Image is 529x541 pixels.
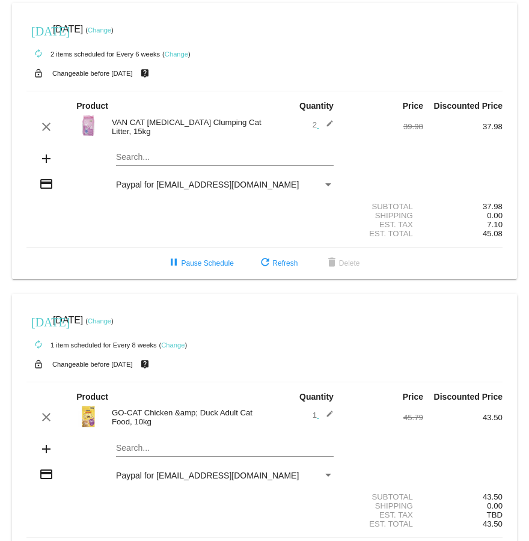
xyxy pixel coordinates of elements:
[325,256,339,270] mat-icon: delete
[116,180,334,189] mat-select: Payment Method
[487,220,503,229] span: 7.10
[162,50,191,58] small: ( )
[106,118,264,136] div: VAN CAT [MEDICAL_DATA] Clumping Cat Litter, 15kg
[423,122,503,131] div: 37.98
[157,252,243,274] button: Pause Schedule
[39,410,54,424] mat-icon: clear
[344,122,423,131] div: 39.98
[487,501,503,510] span: 0.00
[325,259,360,267] span: Delete
[116,471,299,480] span: Paypal for [EMAIL_ADDRESS][DOMAIN_NAME]
[434,392,503,402] strong: Discounted Price
[31,23,46,37] mat-icon: [DATE]
[344,501,423,510] div: Shipping
[52,70,133,77] small: Changeable before [DATE]
[76,114,100,138] img: 82638.jpg
[319,120,334,134] mat-icon: edit
[344,510,423,519] div: Est. Tax
[167,256,181,270] mat-icon: pause
[138,66,152,81] mat-icon: live_help
[313,120,334,129] span: 2
[31,314,46,328] mat-icon: [DATE]
[88,26,111,34] a: Change
[299,392,334,402] strong: Quantity
[258,259,298,267] span: Refresh
[315,252,370,274] button: Delete
[85,26,114,34] small: ( )
[159,341,188,349] small: ( )
[434,101,503,111] strong: Discounted Price
[344,519,423,528] div: Est. Total
[39,177,54,191] mat-icon: credit_card
[161,341,185,349] a: Change
[258,256,272,270] mat-icon: refresh
[31,338,46,352] mat-icon: autorenew
[423,492,503,501] div: 43.50
[423,202,503,211] div: 37.98
[31,66,46,81] mat-icon: lock_open
[423,413,503,422] div: 43.50
[299,101,334,111] strong: Quantity
[26,341,157,349] small: 1 item scheduled for Every 8 weeks
[167,259,233,267] span: Pause Schedule
[165,50,188,58] a: Change
[344,220,423,229] div: Est. Tax
[138,356,152,372] mat-icon: live_help
[76,392,108,402] strong: Product
[31,47,46,61] mat-icon: autorenew
[344,492,423,501] div: Subtotal
[344,202,423,211] div: Subtotal
[39,151,54,166] mat-icon: add
[483,229,503,238] span: 45.08
[39,120,54,134] mat-icon: clear
[487,211,503,220] span: 0.00
[319,410,334,424] mat-icon: edit
[487,510,503,519] span: TBD
[344,413,423,422] div: 45.79
[248,252,307,274] button: Refresh
[31,356,46,372] mat-icon: lock_open
[85,317,114,325] small: ( )
[76,101,108,111] strong: Product
[483,519,503,528] span: 43.50
[26,50,160,58] small: 2 items scheduled for Every 6 weeks
[116,444,334,453] input: Search...
[403,392,423,402] strong: Price
[116,180,299,189] span: Paypal for [EMAIL_ADDRESS][DOMAIN_NAME]
[106,408,264,426] div: GO-CAT Chicken &amp; Duck Adult Cat Food, 10kg
[116,471,334,480] mat-select: Payment Method
[313,411,334,420] span: 1
[403,101,423,111] strong: Price
[39,467,54,481] mat-icon: credit_card
[76,405,100,429] img: 86651.jpg
[52,361,133,368] small: Changeable before [DATE]
[344,211,423,220] div: Shipping
[116,153,334,162] input: Search...
[344,229,423,238] div: Est. Total
[39,442,54,456] mat-icon: add
[88,317,111,325] a: Change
